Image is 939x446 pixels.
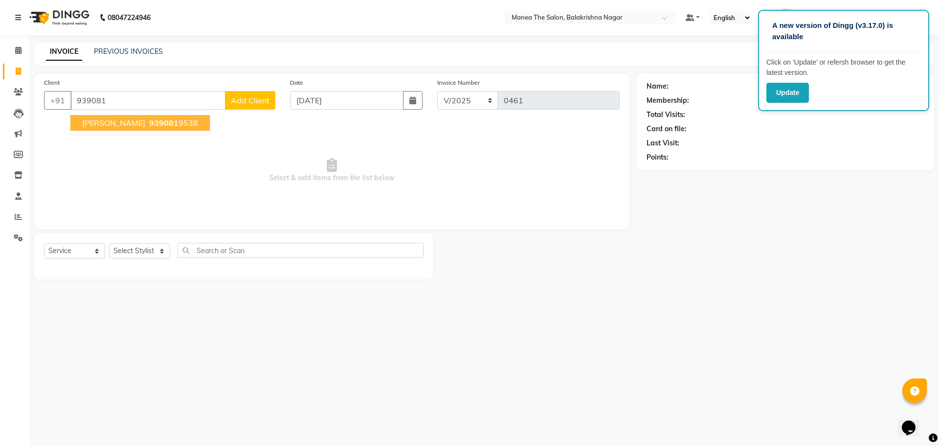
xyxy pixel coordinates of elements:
button: Update [766,83,809,103]
span: [PERSON_NAME] [82,118,145,128]
span: Select & add items from the list below [44,121,620,219]
label: Date [290,78,303,87]
input: Search by Name/Mobile/Email/Code [70,91,225,110]
b: 08047224946 [108,4,151,31]
div: Total Visits: [647,110,685,120]
div: Name: [647,81,669,92]
label: Client [44,78,60,87]
div: Membership: [647,95,689,106]
img: Manea the Salon, Balakrishna Nagar [777,9,794,26]
input: Search or Scan [178,243,424,258]
a: PREVIOUS INVOICES [94,47,163,56]
span: 939081 [149,118,179,128]
a: INVOICE [46,43,82,61]
div: Points: [647,152,669,163]
label: Invoice Number [437,78,480,87]
div: Last Visit: [647,138,679,148]
button: Add Client [225,91,275,110]
span: Add Client [231,95,269,105]
p: Click on ‘Update’ or refersh browser to get the latest version. [766,57,921,78]
iframe: chat widget [898,407,929,436]
ngb-highlight: 9538 [147,118,198,128]
button: +91 [44,91,71,110]
div: Card on file: [647,124,687,134]
p: A new version of Dingg (v3.17.0) is available [772,20,915,42]
img: logo [25,4,92,31]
